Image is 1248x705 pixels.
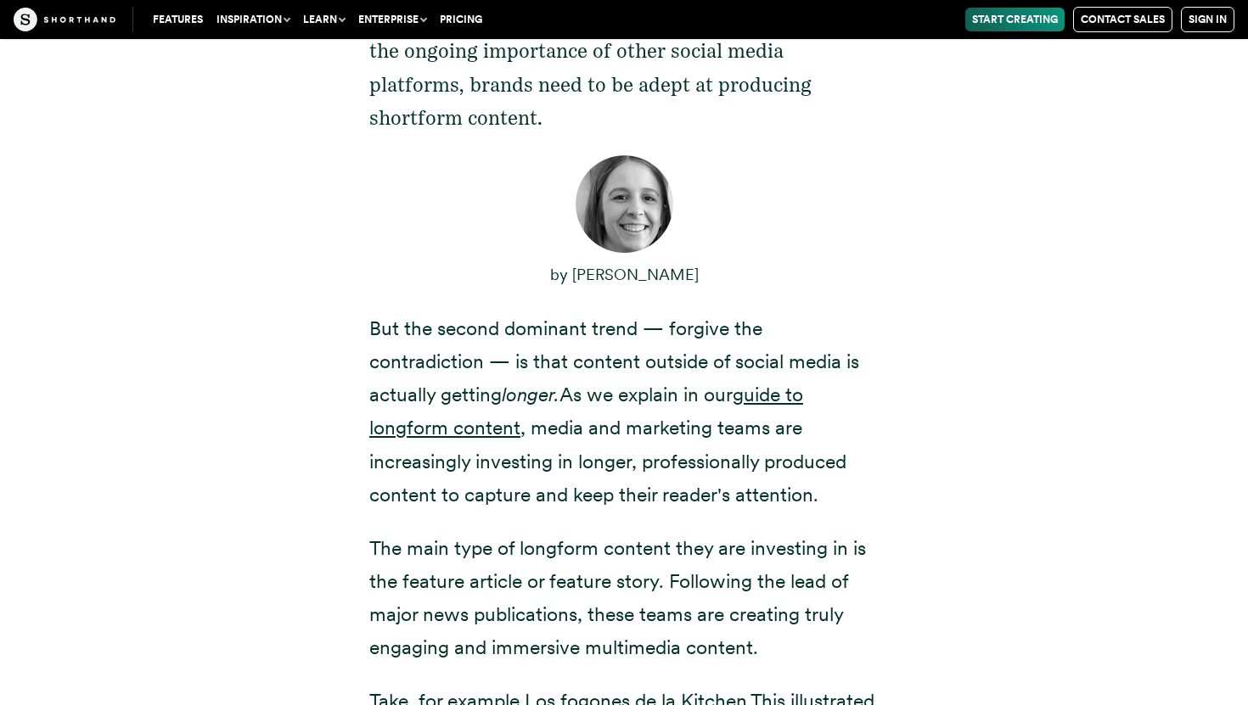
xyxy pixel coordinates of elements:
p: The main type of longform content they are investing in is the feature article or feature story. ... [369,532,879,664]
a: Start Creating [965,8,1065,31]
img: The Craft [14,8,115,31]
p: But the second dominant trend — forgive the contradiction — is that content outside of social med... [369,312,879,512]
a: Features [146,8,210,31]
a: to [785,383,803,406]
em: longer. [502,383,559,406]
a: Contact Sales [1073,7,1172,32]
span: by [PERSON_NAME] [550,265,699,284]
a: content [453,416,520,439]
button: Inspiration [210,8,296,31]
a: Sign in [1181,7,1234,32]
button: Learn [296,8,351,31]
a: longform [369,416,448,439]
button: Enterprise [351,8,433,31]
a: Pricing [433,8,489,31]
a: guide [733,383,780,406]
